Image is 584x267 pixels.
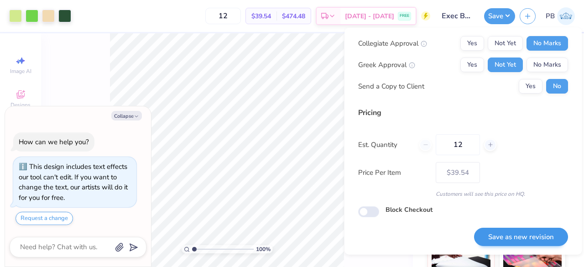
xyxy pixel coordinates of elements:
[484,8,515,24] button: Save
[488,58,523,72] button: Not Yet
[488,36,523,51] button: Not Yet
[519,79,542,94] button: Yes
[358,190,568,198] div: Customers will see this price on HQ.
[527,58,568,72] button: No Marks
[111,111,142,120] button: Collapse
[358,59,415,70] div: Greek Approval
[10,101,31,109] span: Designs
[358,81,424,91] div: Send a Copy to Client
[546,7,575,25] a: PB
[282,11,305,21] span: $474.48
[205,8,241,24] input: – –
[358,167,429,178] label: Price Per Item
[16,212,73,225] button: Request a change
[345,11,394,21] span: [DATE] - [DATE]
[546,79,568,94] button: No
[251,11,271,21] span: $39.54
[358,139,412,150] label: Est. Quantity
[435,7,480,25] input: Untitled Design
[358,38,427,48] div: Collegiate Approval
[546,11,555,21] span: PB
[474,227,568,246] button: Save as new revision
[460,36,484,51] button: Yes
[527,36,568,51] button: No Marks
[400,13,409,19] span: FREE
[10,68,31,75] span: Image AI
[19,162,128,202] div: This design includes text effects our tool can't edit. If you want to change the text, our artist...
[436,134,480,155] input: – –
[256,245,271,253] span: 100 %
[19,137,89,147] div: How can we help you?
[460,58,484,72] button: Yes
[386,205,433,215] label: Block Checkout
[557,7,575,25] img: Pipyana Biswas
[358,107,568,118] div: Pricing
